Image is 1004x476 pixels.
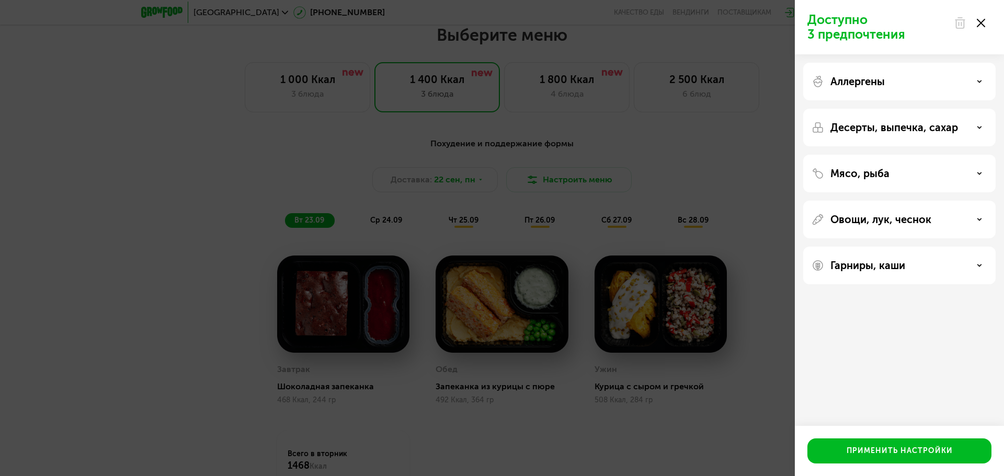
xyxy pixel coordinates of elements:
p: Доступно 3 предпочтения [807,13,948,42]
p: Овощи, лук, чеснок [830,213,931,226]
div: Применить настройки [847,446,953,456]
p: Аллергены [830,75,885,88]
p: Мясо, рыба [830,167,889,180]
button: Применить настройки [807,438,991,463]
p: Десерты, выпечка, сахар [830,121,958,134]
p: Гарниры, каши [830,259,905,272]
